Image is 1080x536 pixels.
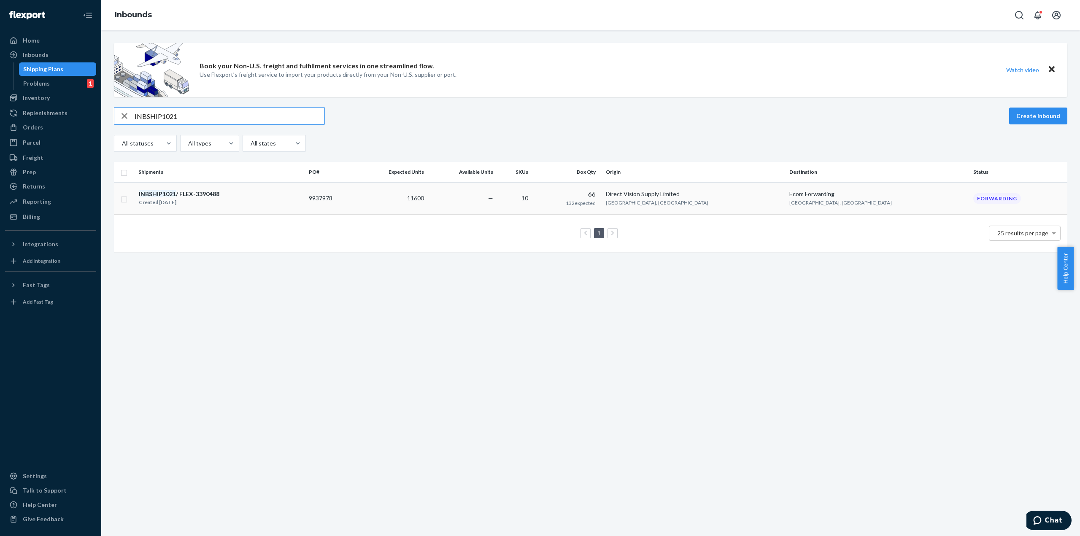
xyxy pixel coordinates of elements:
div: Give Feedback [23,515,64,523]
input: All states [250,139,251,148]
span: [GEOGRAPHIC_DATA], [GEOGRAPHIC_DATA] [606,199,708,206]
a: Settings [5,469,96,483]
a: Help Center [5,498,96,512]
img: Flexport logo [9,11,45,19]
button: Close [1046,64,1057,76]
button: Open notifications [1029,7,1046,24]
button: Fast Tags [5,278,96,292]
button: Help Center [1057,247,1074,290]
a: Add Integration [5,254,96,268]
div: Fast Tags [23,281,50,289]
button: Open account menu [1048,7,1065,24]
a: Inbounds [115,10,152,19]
th: Available Units [427,162,496,182]
div: Prep [23,168,36,176]
th: PO# [305,162,356,182]
div: Help Center [23,501,57,509]
th: Status [970,162,1067,182]
button: Give Feedback [5,512,96,526]
button: Integrations [5,237,96,251]
div: Home [23,36,40,45]
th: SKUs [497,162,535,182]
a: Orders [5,121,96,134]
a: Page 1 is your current page [596,229,602,237]
th: Shipments [135,162,305,182]
p: Use Flexport’s freight service to import your products directly from your Non-U.S. supplier or port. [200,70,456,79]
em: INBSHIP1021 [139,190,176,197]
div: Reporting [23,197,51,206]
div: Direct Vision Supply Limited [606,190,783,198]
div: Returns [23,182,45,191]
a: Problems1 [19,77,97,90]
input: Search inbounds by name, destination, msku... [135,108,324,124]
td: 9937978 [305,182,356,215]
div: / FLEX-3390488 [139,190,219,198]
button: Close Navigation [79,7,96,24]
div: Integrations [23,240,58,248]
div: Replenishments [23,109,67,117]
a: Home [5,34,96,47]
th: Box Qty [535,162,602,182]
div: Created [DATE] [139,198,219,207]
a: Prep [5,165,96,179]
span: [GEOGRAPHIC_DATA], [GEOGRAPHIC_DATA] [789,199,892,206]
a: Shipping Plans [19,62,97,76]
a: Inbounds [5,48,96,62]
div: Inventory [23,94,50,102]
a: Reporting [5,195,96,208]
a: Parcel [5,136,96,149]
div: Ecom Forwarding [789,190,967,198]
span: 10 [521,194,528,202]
ol: breadcrumbs [108,3,159,27]
div: Billing [23,213,40,221]
span: 25 results per page [997,229,1048,237]
th: Destination [786,162,970,182]
input: All types [187,139,188,148]
div: Add Integration [23,257,60,264]
div: Problems [23,79,50,88]
button: Talk to Support [5,484,96,497]
a: Billing [5,210,96,224]
th: Expected Units [356,162,427,182]
div: Orders [23,123,43,132]
span: — [488,194,493,202]
th: Origin [602,162,786,182]
a: Returns [5,180,96,193]
a: Freight [5,151,96,164]
div: Add Fast Tag [23,298,53,305]
div: Settings [23,472,47,480]
div: Freight [23,154,43,162]
span: 132 expected [566,200,596,206]
input: All statuses [121,139,122,148]
p: Book your Non-U.S. freight and fulfillment services in one streamlined flow. [200,61,434,71]
div: Forwarding [973,193,1021,204]
span: 11600 [407,194,424,202]
button: Create inbound [1009,108,1067,124]
button: Watch video [1001,64,1045,76]
div: Talk to Support [23,486,67,495]
a: Replenishments [5,106,96,120]
div: Parcel [23,138,40,147]
div: Shipping Plans [23,65,63,73]
iframe: Opens a widget where you can chat to one of our agents [1026,511,1072,532]
a: Inventory [5,91,96,105]
div: 1 [87,79,94,88]
div: Inbounds [23,51,49,59]
button: Open Search Box [1011,7,1028,24]
div: 66 [538,189,596,199]
a: Add Fast Tag [5,295,96,309]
